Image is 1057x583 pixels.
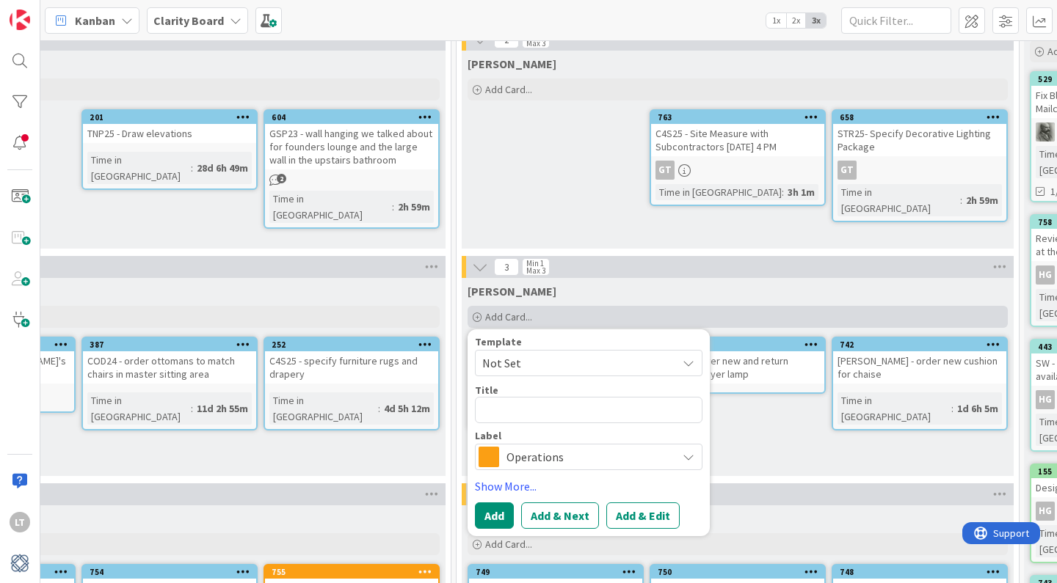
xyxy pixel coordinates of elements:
div: 201TNP25 - Draw elevations [83,111,256,143]
img: avatar [10,553,30,573]
span: Lisa T. [468,284,556,298]
div: 604GSP23 - wall hanging we talked about for founders lounge and the large wall in the upstairs ba... [265,111,438,169]
div: 742 [840,340,1006,350]
span: : [392,199,394,215]
label: Title [475,384,498,397]
button: Add & Edit [606,502,680,529]
span: 2x [786,13,806,28]
span: Label [475,430,501,441]
div: Time in [GEOGRAPHIC_DATA] [838,392,951,425]
div: 201 [83,111,256,124]
div: 3h 1m [784,184,818,200]
div: 755 [272,567,438,577]
div: Time in [GEOGRAPHIC_DATA] [838,184,960,216]
div: 252 [272,340,438,350]
div: 387COD24 - order ottomans to match chairs in master sitting area [83,338,256,384]
div: 748 [840,567,1006,577]
div: 748 [833,565,1006,579]
div: GSP23 - wall hanging we talked about for founders lounge and the large wall in the upstairs bathroom [265,124,438,169]
div: 28d 6h 49m [193,160,252,176]
div: 658STR25- Specify Decorative Lighting Package [833,111,1006,156]
span: 2 [277,174,286,183]
span: Add Card... [485,83,532,96]
span: : [191,400,193,417]
div: 750 [651,565,824,579]
div: 2h 59m [962,192,1002,208]
div: C4S25 - specify furniture rugs and drapery [265,351,438,384]
div: 661 [658,340,824,350]
div: HG [1036,502,1055,521]
span: : [960,192,962,208]
span: : [191,160,193,176]
div: 763 [658,112,824,122]
div: 658 [833,111,1006,124]
span: : [378,400,380,417]
button: Add [475,502,514,529]
span: : [782,184,784,200]
div: 252 [265,338,438,351]
div: 742 [833,338,1006,351]
div: 750 [658,567,824,577]
div: 661STA25 - deliver new and return defective foyer lamp [651,338,824,384]
div: HG [1036,390,1055,409]
div: GT [833,161,1006,180]
div: GT [838,161,857,180]
div: STA25 - deliver new and return defective foyer lamp [651,351,824,384]
div: 201 [90,112,256,122]
div: Max 3 [526,40,545,47]
button: Add & Next [521,502,599,529]
span: Add Card... [485,538,532,551]
b: Clarity Board [153,13,224,28]
div: 4d 5h 12m [380,400,434,417]
div: GT [651,161,824,180]
div: C4S25 - Site Measure with Subcontractors [DATE] 4 PM [651,124,824,156]
div: 604 [272,112,438,122]
div: STR25- Specify Decorative Lighting Package [833,124,1006,156]
span: 3 [494,258,519,276]
div: Time in [GEOGRAPHIC_DATA] [87,152,191,184]
div: 749 [469,565,642,579]
div: 754 [83,565,256,579]
div: 11d 2h 55m [193,400,252,417]
div: 604 [265,111,438,124]
div: Min 1 [526,260,544,267]
div: 763C4S25 - Site Measure with Subcontractors [DATE] 4 PM [651,111,824,156]
input: Quick Filter... [841,7,951,34]
div: HG [1036,265,1055,285]
div: 658 [840,112,1006,122]
div: Max 3 [526,267,545,274]
div: LT [10,512,30,532]
div: 754 [90,567,256,577]
div: 661 [651,338,824,351]
div: 1d 6h 5m [954,400,1002,417]
div: COD24 - order ottomans to match chairs in master sitting area [83,351,256,384]
a: Show More... [475,477,702,495]
span: Gina [468,56,556,71]
div: 763 [651,111,824,124]
div: TNP25 - Draw elevations [83,124,256,143]
div: 2h 59m [394,199,434,215]
span: Template [475,337,522,347]
div: Time in [GEOGRAPHIC_DATA] [655,184,782,200]
div: 742[PERSON_NAME] - order new cushion for chaise [833,338,1006,384]
span: Kanban [75,12,115,29]
div: Time in [GEOGRAPHIC_DATA] [87,392,191,425]
div: 755 [265,565,438,579]
span: 1x [766,13,786,28]
div: 387 [83,338,256,351]
span: Add Card... [485,310,532,323]
div: GT [655,161,675,180]
img: Visit kanbanzone.com [10,10,30,30]
span: Support [31,2,67,20]
span: Operations [506,447,669,467]
div: 749 [476,567,642,577]
span: : [951,400,954,417]
span: Not Set [482,353,666,373]
div: Time in [GEOGRAPHIC_DATA] [269,392,378,425]
div: Time in [GEOGRAPHIC_DATA] [269,191,392,223]
span: 3x [806,13,826,28]
img: PA [1036,122,1055,142]
div: 387 [90,340,256,350]
div: [PERSON_NAME] - order new cushion for chaise [833,351,1006,384]
div: 252C4S25 - specify furniture rugs and drapery [265,338,438,384]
